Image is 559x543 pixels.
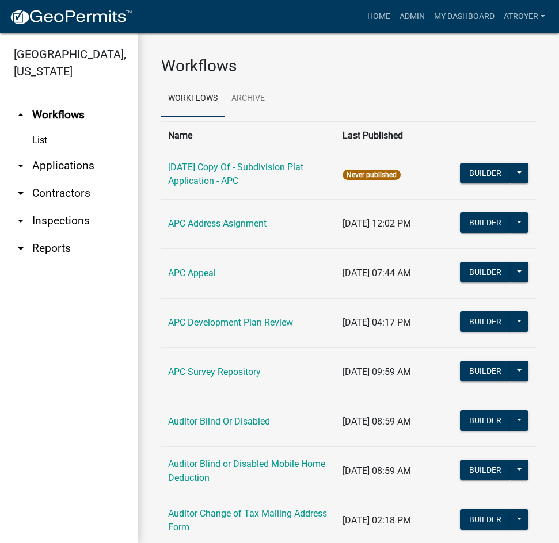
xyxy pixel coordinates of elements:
button: Builder [460,460,511,480]
button: Builder [460,262,511,282]
button: Builder [460,410,511,431]
button: Builder [460,163,511,183]
span: [DATE] 12:02 PM [343,218,411,229]
span: [DATE] 08:59 AM [343,416,411,427]
a: Home [363,6,395,28]
span: [DATE] 02:18 PM [343,515,411,526]
span: [DATE] 04:17 PM [343,317,411,328]
i: arrow_drop_down [14,186,28,200]
span: [DATE] 07:44 AM [343,267,411,278]
i: arrow_drop_down [14,159,28,173]
a: APC Appeal [168,267,216,278]
a: Archive [225,81,272,117]
i: arrow_drop_up [14,108,28,122]
a: APC Survey Repository [168,366,261,377]
span: [DATE] 08:59 AM [343,465,411,476]
a: My Dashboard [429,6,499,28]
a: Admin [395,6,429,28]
button: Builder [460,311,511,332]
a: [DATE] Copy Of - Subdivision Plat Application - APC [168,162,303,186]
th: Name [161,121,336,150]
a: Auditor Blind Or Disabled [168,416,270,427]
a: Auditor Change of Tax Mailing Address Form [168,508,327,533]
a: APC Development Plan Review [168,317,293,328]
i: arrow_drop_down [14,214,28,228]
a: Auditor Blind or Disabled Mobile Home Deduction [168,458,325,483]
button: Builder [460,212,511,233]
span: [DATE] 09:59 AM [343,366,411,377]
i: arrow_drop_down [14,242,28,255]
a: Workflows [161,81,225,117]
span: Never published [343,170,401,180]
h3: Workflows [161,56,536,76]
button: Builder [460,361,511,381]
a: APC Address Asignment [168,218,267,229]
a: atroyer [499,6,550,28]
button: Builder [460,509,511,530]
th: Last Published [336,121,452,150]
